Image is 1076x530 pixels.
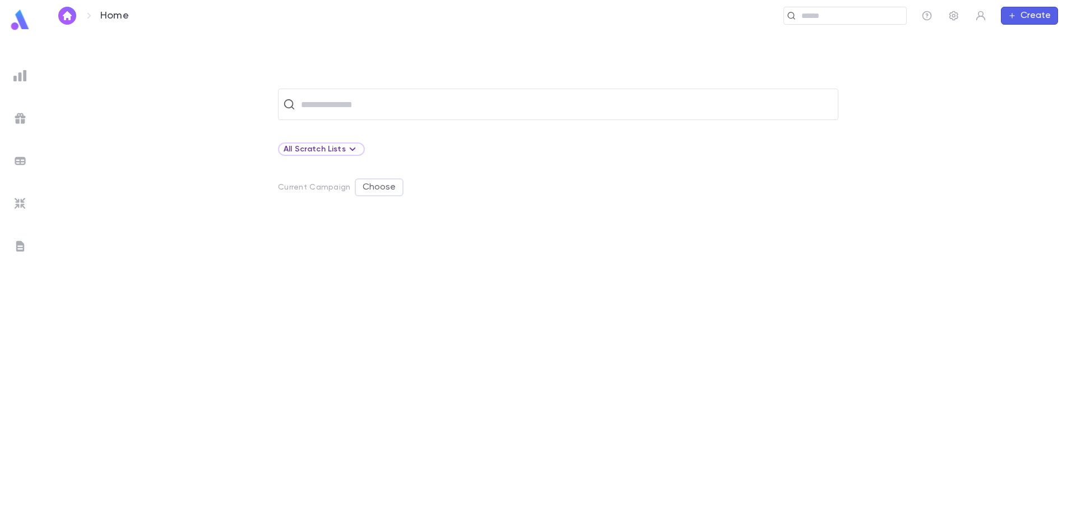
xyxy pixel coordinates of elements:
p: Home [100,10,129,22]
p: Current Campaign [278,183,350,192]
div: All Scratch Lists [278,142,365,156]
button: Create [1001,7,1058,25]
button: Choose [355,178,403,196]
img: batches_grey.339ca447c9d9533ef1741baa751efc33.svg [13,154,27,168]
img: imports_grey.530a8a0e642e233f2baf0ef88e8c9fcb.svg [13,197,27,210]
img: logo [9,9,31,31]
div: All Scratch Lists [284,142,359,156]
img: letters_grey.7941b92b52307dd3b8a917253454ce1c.svg [13,239,27,253]
img: campaigns_grey.99e729a5f7ee94e3726e6486bddda8f1.svg [13,112,27,125]
img: reports_grey.c525e4749d1bce6a11f5fe2a8de1b229.svg [13,69,27,82]
img: home_white.a664292cf8c1dea59945f0da9f25487c.svg [61,11,74,20]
